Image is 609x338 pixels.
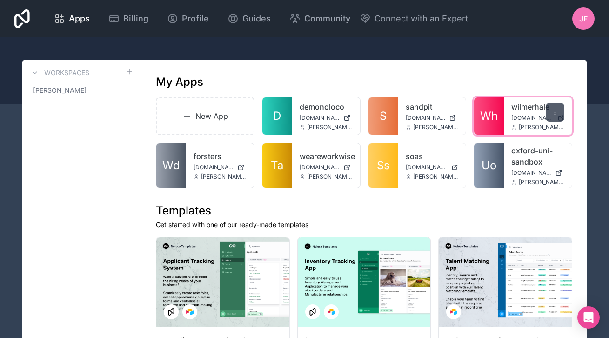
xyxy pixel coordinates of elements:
[282,8,358,29] a: Community
[474,97,504,135] a: Wh
[262,143,292,188] a: Ta
[328,308,335,316] img: Airtable Logo
[33,86,87,95] span: [PERSON_NAME]
[194,151,247,162] a: forsters
[123,12,148,25] span: Billing
[47,8,97,29] a: Apps
[511,114,564,122] a: [DOMAIN_NAME]
[162,158,180,173] span: Wd
[307,124,353,131] span: [PERSON_NAME][EMAIL_ADDRESS][DOMAIN_NAME]
[474,143,504,188] a: Uo
[300,151,353,162] a: weareworkwise
[29,67,89,78] a: Workspaces
[160,8,216,29] a: Profile
[300,164,340,171] span: [DOMAIN_NAME]
[511,169,564,177] a: [DOMAIN_NAME]
[380,109,387,124] span: S
[406,114,446,122] span: [DOMAIN_NAME]
[368,143,398,188] a: Ss
[44,68,89,77] h3: Workspaces
[377,158,390,173] span: Ss
[201,173,247,180] span: [PERSON_NAME][EMAIL_ADDRESS][DOMAIN_NAME]
[511,145,564,167] a: oxford-uni-sandbox
[406,164,459,171] a: [DOMAIN_NAME]
[579,13,588,24] span: JF
[156,75,203,90] h1: My Apps
[156,143,186,188] a: Wd
[29,82,133,99] a: [PERSON_NAME]
[360,12,468,25] button: Connect with an Expert
[413,124,459,131] span: [PERSON_NAME][EMAIL_ADDRESS][DOMAIN_NAME]
[368,97,398,135] a: S
[156,97,254,135] a: New App
[69,12,90,25] span: Apps
[300,164,353,171] a: [DOMAIN_NAME]
[186,308,194,316] img: Airtable Logo
[220,8,278,29] a: Guides
[182,12,209,25] span: Profile
[482,158,496,173] span: Uo
[273,109,281,124] span: D
[519,124,564,131] span: [PERSON_NAME][EMAIL_ADDRESS][DOMAIN_NAME]
[101,8,156,29] a: Billing
[519,179,564,186] span: [PERSON_NAME][EMAIL_ADDRESS][DOMAIN_NAME]
[262,97,292,135] a: D
[194,164,247,171] a: [DOMAIN_NAME]
[511,169,551,177] span: [DOMAIN_NAME]
[450,308,457,316] img: Airtable Logo
[156,203,572,218] h1: Templates
[194,164,234,171] span: [DOMAIN_NAME]
[375,12,468,25] span: Connect with an Expert
[480,109,498,124] span: Wh
[406,151,459,162] a: soas
[271,158,283,173] span: Ta
[577,306,600,329] div: Open Intercom Messenger
[156,220,572,229] p: Get started with one of our ready-made templates
[242,12,271,25] span: Guides
[307,173,353,180] span: [PERSON_NAME][EMAIL_ADDRESS][DOMAIN_NAME]
[300,114,340,122] span: [DOMAIN_NAME]
[300,114,353,122] a: [DOMAIN_NAME]
[511,101,564,112] a: wilmerhale
[511,114,554,122] span: [DOMAIN_NAME]
[300,101,353,112] a: demonoloco
[406,164,448,171] span: [DOMAIN_NAME]
[413,173,459,180] span: [PERSON_NAME][EMAIL_ADDRESS][DOMAIN_NAME]
[304,12,350,25] span: Community
[406,101,459,112] a: sandpit
[406,114,459,122] a: [DOMAIN_NAME]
